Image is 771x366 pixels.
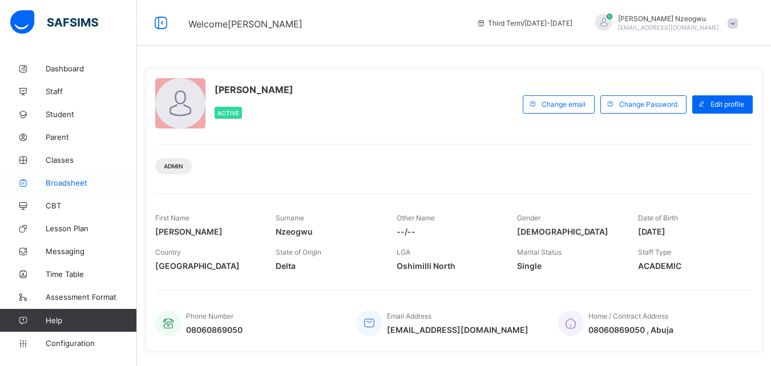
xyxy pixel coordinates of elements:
span: Broadsheet [46,178,137,187]
span: 08060869050 [186,325,243,335]
span: Email Address [387,312,431,320]
span: Classes [46,155,137,164]
span: Date of Birth [638,214,678,222]
span: Surname [276,214,304,222]
span: Assessment Format [46,292,137,301]
span: Messaging [46,247,137,256]
span: Nzeogwu [276,227,379,236]
span: [PERSON_NAME] Nzeogwu [618,14,719,23]
span: Configuration [46,339,136,348]
span: CBT [46,201,137,210]
span: Staff [46,87,137,96]
span: Delta [276,261,379,271]
span: Student [46,110,137,119]
span: Admin [164,163,183,170]
span: Oshimilli North [397,261,500,271]
span: Help [46,316,136,325]
span: Time Table [46,270,137,279]
span: session/term information [477,19,572,27]
span: Gender [517,214,540,222]
img: safsims [10,10,98,34]
span: [PERSON_NAME] [155,227,259,236]
span: State of Origin [276,248,321,256]
span: 08060869050 , Abuja [588,325,673,335]
span: --/-- [397,227,500,236]
span: [DEMOGRAPHIC_DATA] [517,227,620,236]
span: Staff Type [638,248,671,256]
div: EmmanuelNzeogwu [584,14,744,33]
span: Welcome [PERSON_NAME] [188,18,302,30]
span: Single [517,261,620,271]
span: Lesson Plan [46,224,137,233]
span: First Name [155,214,189,222]
span: [PERSON_NAME] [215,84,293,95]
span: [DATE] [638,227,741,236]
span: [EMAIL_ADDRESS][DOMAIN_NAME] [618,24,719,31]
span: [GEOGRAPHIC_DATA] [155,261,259,271]
span: Parent [46,132,137,142]
span: Home / Contract Address [588,312,668,320]
span: Other Name [397,214,435,222]
span: ACADEMIC [638,261,741,271]
span: Marital Status [517,248,562,256]
span: Change email [542,100,586,108]
span: Country [155,248,181,256]
span: [EMAIL_ADDRESS][DOMAIN_NAME] [387,325,528,335]
span: Active [217,110,239,116]
span: LGA [397,248,410,256]
span: Edit profile [711,100,744,108]
span: Phone Number [186,312,233,320]
span: Change Password [619,100,677,108]
span: Dashboard [46,64,137,73]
